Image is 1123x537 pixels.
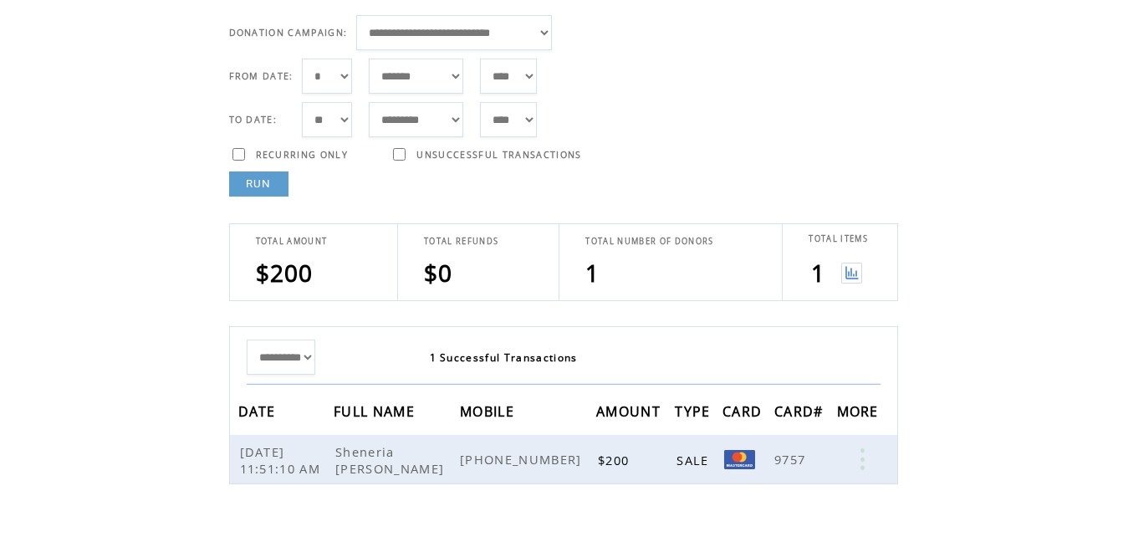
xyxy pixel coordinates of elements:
[774,398,828,429] span: CARD#
[256,149,349,161] span: RECURRING ONLY
[256,257,314,289] span: $200
[598,452,633,468] span: $200
[430,350,578,365] span: 1 Successful Transactions
[841,263,862,284] img: View graph
[837,398,883,429] span: MORE
[596,398,665,429] span: AMOUNT
[335,443,448,477] span: Sheneria [PERSON_NAME]
[774,406,828,416] a: CARD#
[238,406,280,416] a: DATE
[424,257,453,289] span: $0
[238,398,280,429] span: DATE
[256,236,328,247] span: TOTAL AMOUNT
[229,114,278,125] span: TO DATE:
[675,406,714,416] a: TYPE
[334,406,419,416] a: FULL NAME
[585,257,600,289] span: 1
[460,451,586,468] span: [PHONE_NUMBER]
[460,398,518,429] span: MOBILE
[811,257,825,289] span: 1
[722,398,766,429] span: CARD
[229,171,288,197] a: RUN
[596,406,665,416] a: AMOUNT
[676,452,712,468] span: SALE
[724,450,755,469] img: MC
[809,233,868,244] span: TOTAL ITEMS
[334,398,419,429] span: FULL NAME
[416,149,581,161] span: UNSUCCESSFUL TRANSACTIONS
[585,236,713,247] span: TOTAL NUMBER OF DONORS
[774,451,809,468] span: 9757
[722,406,766,416] a: CARD
[675,398,714,429] span: TYPE
[229,27,348,38] span: DONATION CAMPAIGN:
[229,70,294,82] span: FROM DATE:
[240,443,325,477] span: [DATE] 11:51:10 AM
[424,236,498,247] span: TOTAL REFUNDS
[460,406,518,416] a: MOBILE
